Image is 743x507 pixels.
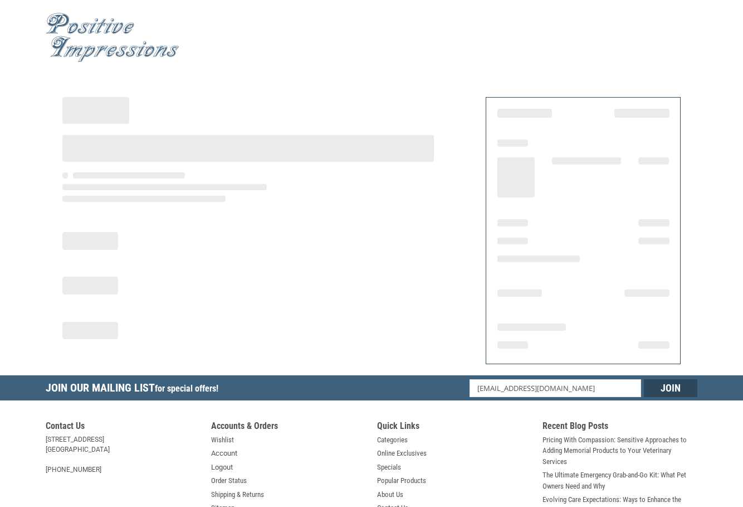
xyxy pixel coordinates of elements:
[377,434,408,446] a: Categories
[542,421,697,434] h5: Recent Blog Posts
[211,462,233,473] a: Logout
[377,448,427,459] a: Online Exclusives
[46,375,224,404] h5: Join Our Mailing List
[377,421,532,434] h5: Quick Links
[46,13,179,62] img: Positive Impressions
[542,434,697,467] a: Pricing With Compassion: Sensitive Approaches to Adding Memorial Products to Your Veterinary Serv...
[377,475,426,486] a: Popular Products
[46,421,201,434] h5: Contact Us
[644,379,697,397] input: Join
[542,470,697,491] a: The Ultimate Emergency Grab-and-Go Kit: What Pet Owners Need and Why
[211,434,234,446] a: Wishlist
[46,434,201,475] address: [STREET_ADDRESS] [GEOGRAPHIC_DATA] [PHONE_NUMBER]
[470,379,642,397] input: Email
[155,383,218,394] span: for special offers!
[211,475,247,486] a: Order Status
[211,489,264,500] a: Shipping & Returns
[211,421,366,434] h5: Accounts & Orders
[377,462,401,473] a: Specials
[211,448,237,459] a: Account
[377,489,403,500] a: About Us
